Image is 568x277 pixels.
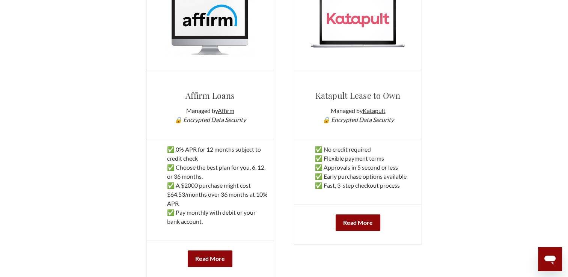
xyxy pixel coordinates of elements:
[218,107,234,114] a: Affirm
[152,145,268,226] p: ✅ 0% APR for 12 months subject to credit check ✅ Choose the best plan for you, 6, 12, or 36 month...
[322,116,393,123] em: 🔒 Encrypted Data Security
[195,255,225,262] b: Read More
[188,250,232,267] a: Read More
[362,107,385,114] a: Katapult
[300,89,416,102] h3: Katapult Lease to Own
[336,214,380,231] a: Read More
[152,89,268,102] h3: Affirm Loans
[300,106,416,124] p: Managed by
[300,145,416,190] p: ✅ No credit required ✅ Flexible payment terms ✅ Approvals in 5 second or less ✅ Early purchase op...
[343,219,373,226] b: Read More
[152,106,268,124] p: Managed by
[538,247,562,271] iframe: Button to launch messaging window
[175,116,246,123] em: 🔒 Encrypted Data Security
